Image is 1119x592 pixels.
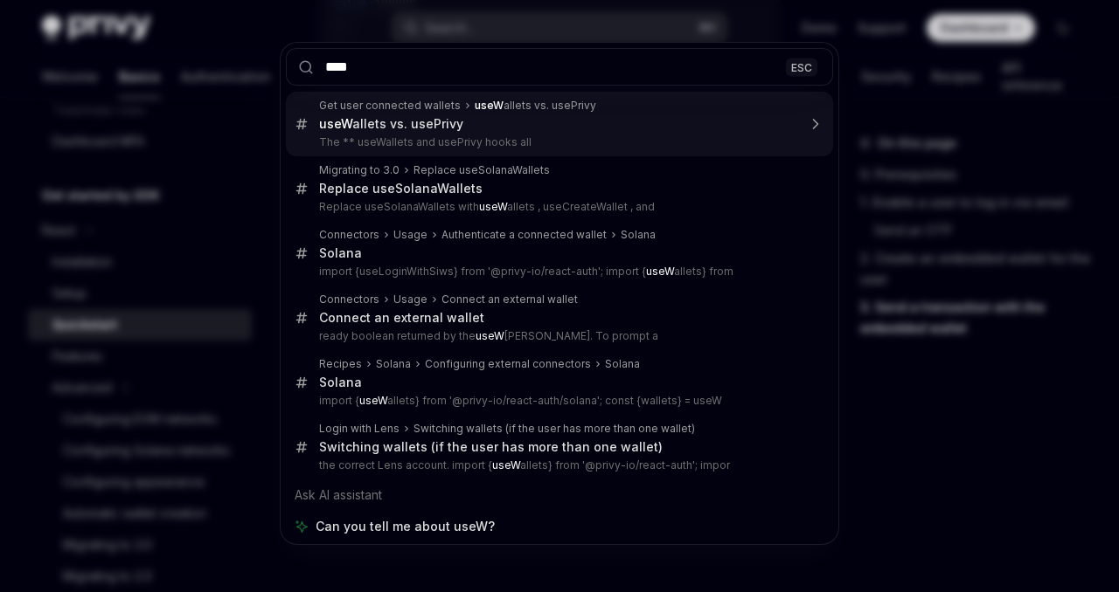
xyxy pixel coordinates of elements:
div: Recipes [319,357,362,371]
div: allets vs. usePrivy [475,99,596,113]
div: Migrating to 3.0 [319,163,400,177]
div: Switching wallets (if the user has more than one wallet) [414,422,695,436]
p: import {useLoginWithSiws} from '@privy-io/react-auth'; import { allets} from [319,265,796,279]
p: The ** useWallets and usePrivy hooks all [319,135,796,149]
b: useW [359,394,387,407]
div: Ask AI assistant [286,479,833,511]
div: Connect an external wallet [319,310,484,326]
div: Solana [621,228,656,242]
span: Can you tell me about useW? [316,518,495,535]
b: useW [479,200,507,213]
div: allets vs. usePrivy [319,116,463,132]
div: Connect an external wallet [441,293,578,306]
div: Configuring external connectors [425,357,591,371]
p: Replace useSolanaWallets with allets , useCreateWallet , and [319,200,796,214]
div: Solana [605,357,640,371]
div: Connectors [319,228,379,242]
div: ESC [786,58,817,76]
div: Login with Lens [319,422,400,436]
div: Usage [393,228,427,242]
b: useW [319,116,352,131]
div: Solana [319,375,362,390]
div: Switching wallets (if the user has more than one wallet) [319,439,663,455]
div: Connectors [319,293,379,306]
p: ready boolean returned by the [PERSON_NAME]. To prompt a [319,329,796,343]
div: Get user connected wallets [319,99,461,113]
div: Authenticate a connected wallet [441,228,607,242]
b: useW [492,458,520,472]
b: useW [475,99,504,112]
div: Solana [319,245,362,261]
div: Usage [393,293,427,306]
div: Solana [376,357,411,371]
p: import { allets} from '@privy-io/react-auth/solana'; const {wallets} = useW [319,394,796,408]
b: useW [646,265,674,278]
div: Replace useSolanaWallets [414,163,550,177]
b: useW [476,329,504,342]
p: the correct Lens account. import { allets} from '@privy-io/react-auth'; impor [319,458,796,472]
div: Replace useSolanaWallets [319,181,483,196]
